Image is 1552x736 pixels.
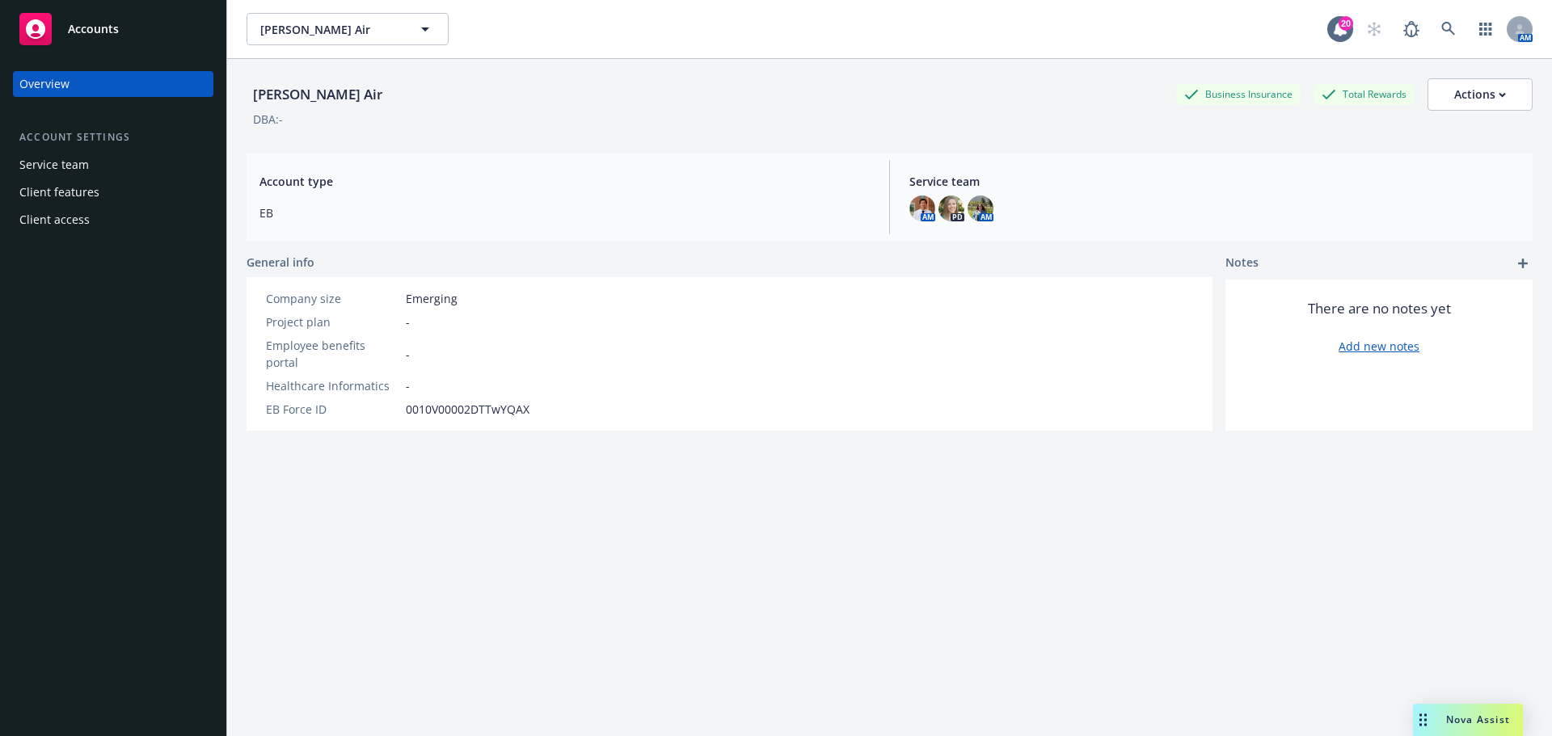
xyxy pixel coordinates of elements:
span: - [406,346,410,363]
span: Nova Assist [1446,713,1510,726]
div: Actions [1454,79,1506,110]
span: - [406,377,410,394]
div: Service team [19,152,89,178]
div: Client features [19,179,99,205]
div: DBA: - [253,111,283,128]
img: photo [938,196,964,221]
div: Project plan [266,313,399,330]
div: Account settings [13,129,213,145]
span: Notes [1225,254,1259,273]
div: Overview [19,71,70,97]
a: Report a Bug [1395,13,1428,45]
button: Actions [1428,78,1533,111]
span: Accounts [68,23,119,36]
div: [PERSON_NAME] Air [247,84,389,105]
div: Total Rewards [1314,84,1415,104]
a: Client access [13,207,213,233]
span: 0010V00002DTTwYQAX [406,401,529,418]
a: Accounts [13,6,213,52]
span: EB [259,204,870,221]
a: Start snowing [1358,13,1390,45]
a: Switch app [1470,13,1502,45]
div: Employee benefits portal [266,337,399,371]
span: There are no notes yet [1308,299,1451,318]
span: Account type [259,173,870,190]
div: Company size [266,290,399,307]
button: Nova Assist [1413,704,1523,736]
div: Healthcare Informatics [266,377,399,394]
a: Search [1432,13,1465,45]
div: 20 [1339,16,1353,31]
div: EB Force ID [266,401,399,418]
div: Business Insurance [1176,84,1301,104]
a: Service team [13,152,213,178]
a: Client features [13,179,213,205]
span: [PERSON_NAME] Air [260,21,400,38]
img: photo [968,196,993,221]
a: add [1513,254,1533,273]
div: Drag to move [1413,704,1433,736]
a: Overview [13,71,213,97]
span: Emerging [406,290,458,307]
a: Add new notes [1339,338,1419,355]
img: photo [909,196,935,221]
span: Service team [909,173,1520,190]
button: [PERSON_NAME] Air [247,13,449,45]
span: General info [247,254,314,271]
div: Client access [19,207,90,233]
span: - [406,313,410,330]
